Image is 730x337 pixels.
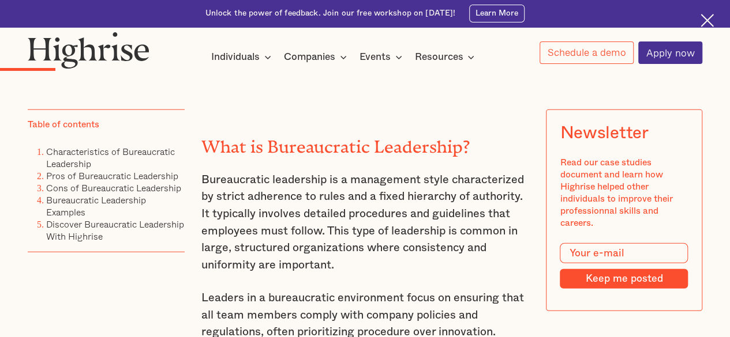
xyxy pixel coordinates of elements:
[46,217,184,243] a: Discover Bureaucratic Leadership With Highrise
[560,157,688,229] div: Read our case studies document and learn how Highrise helped other individuals to improve their p...
[46,145,175,171] a: Characteristics of Bureaucratic Leadership
[46,169,178,183] a: Pros of Bureaucratic Leadership
[284,50,335,64] div: Companies
[46,181,181,195] a: Cons of Bureaucratic Leadership
[28,119,99,131] div: Table of contents
[360,50,406,64] div: Events
[284,50,350,64] div: Companies
[469,5,525,22] a: Learn More
[201,172,529,274] p: Bureaucratic leadership is a management style characterized by strict adherence to rules and a fi...
[560,123,648,143] div: Newsletter
[211,50,260,64] div: Individuals
[201,133,529,153] h2: What is Bureaucratic Leadership?
[701,14,714,27] img: Cross icon
[638,41,702,64] a: Apply now
[205,8,456,19] div: Unlock the power of feedback. Join our free workshop on [DATE]!
[414,50,463,64] div: Resources
[560,269,688,288] input: Keep me posted
[360,50,391,64] div: Events
[560,243,688,289] form: Modal Form
[211,50,275,64] div: Individuals
[540,41,634,64] a: Schedule a demo
[28,32,149,69] img: Highrise logo
[414,50,478,64] div: Resources
[46,193,146,219] a: Bureaucratic Leadership Examples
[560,243,688,264] input: Your e-mail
